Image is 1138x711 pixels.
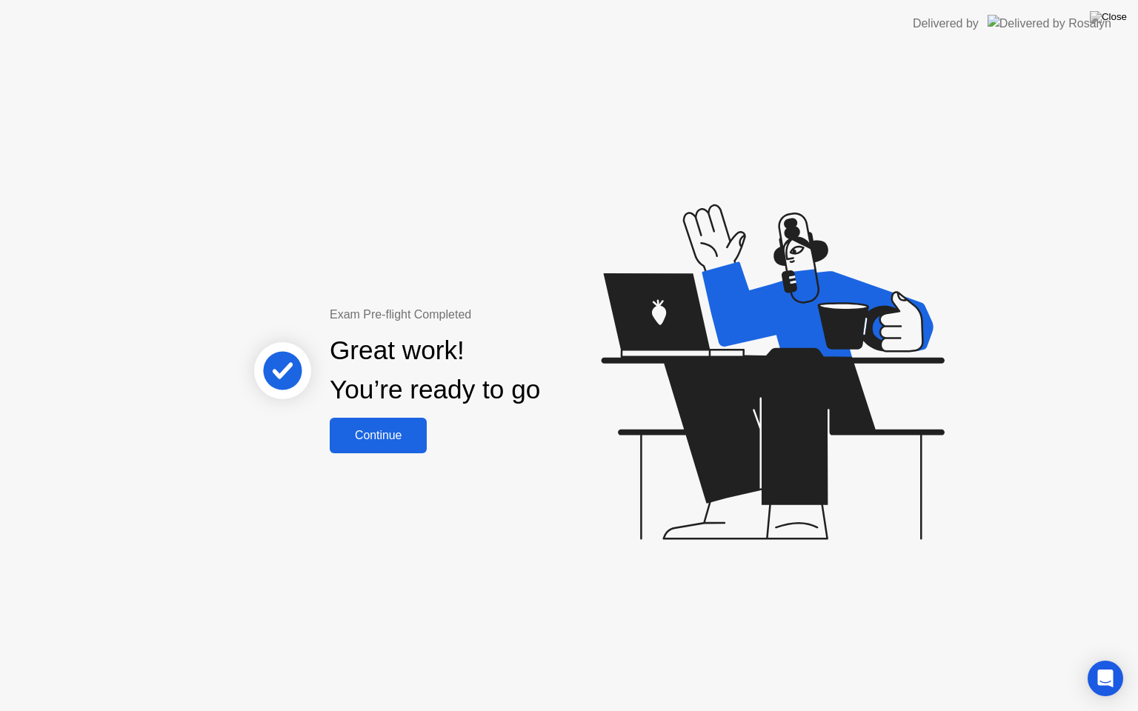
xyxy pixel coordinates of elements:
[334,429,422,442] div: Continue
[330,418,427,453] button: Continue
[1090,11,1127,23] img: Close
[1088,661,1123,696] div: Open Intercom Messenger
[913,15,979,33] div: Delivered by
[330,306,636,324] div: Exam Pre-flight Completed
[330,331,540,410] div: Great work! You’re ready to go
[988,15,1111,32] img: Delivered by Rosalyn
